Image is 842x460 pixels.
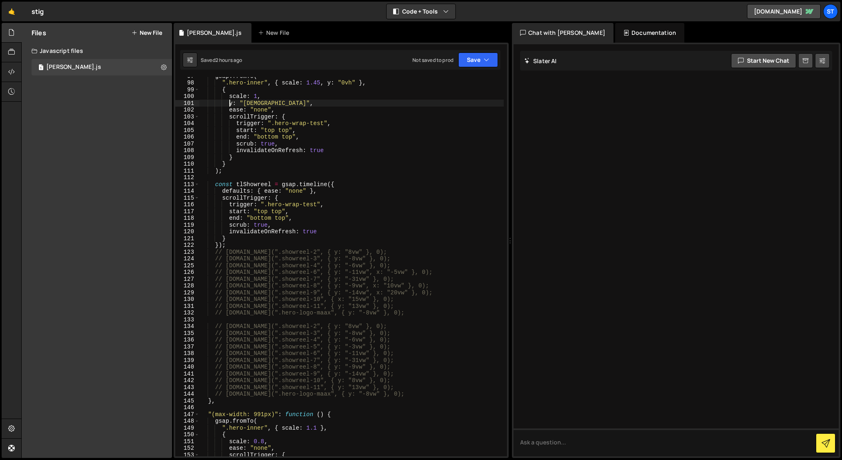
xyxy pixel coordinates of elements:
span: 1 [38,65,43,71]
div: 101 [175,100,199,107]
button: Start new chat [731,53,796,68]
div: stig [32,7,44,16]
div: 127 [175,276,199,283]
div: 105 [175,127,199,134]
button: Code + Tools [387,4,455,19]
div: 109 [175,154,199,161]
div: New File [258,29,292,37]
div: 150 [175,431,199,438]
div: Chat with [PERSON_NAME] [512,23,613,43]
div: Saved [201,57,242,64]
button: New File [131,30,162,36]
div: 98 [175,80,199,87]
div: 140 [175,364,199,371]
div: 116 [175,201,199,208]
div: 143 [175,384,199,391]
div: [PERSON_NAME].js [46,64,101,71]
div: 115 [175,195,199,202]
div: 103 [175,114,199,121]
div: 16026/42920.js [32,59,172,75]
h2: Files [32,28,46,37]
div: 152 [175,445,199,452]
div: 121 [175,235,199,242]
button: Save [458,52,498,67]
div: 149 [175,425,199,432]
div: 148 [175,418,199,425]
div: 129 [175,289,199,296]
div: 108 [175,147,199,154]
div: 112 [175,174,199,181]
div: 124 [175,255,199,262]
div: 134 [175,323,199,330]
a: [DOMAIN_NAME] [747,4,821,19]
div: 106 [175,134,199,141]
div: 113 [175,181,199,188]
div: 123 [175,249,199,256]
div: Documentation [615,23,684,43]
h2: Slater AI [524,57,557,65]
div: 125 [175,262,199,269]
div: 151 [175,438,199,445]
a: St [823,4,838,19]
div: 137 [175,344,199,351]
div: 126 [175,269,199,276]
div: 117 [175,208,199,215]
div: 142 [175,377,199,384]
div: [PERSON_NAME].js [187,29,242,37]
div: 111 [175,168,199,175]
div: 122 [175,242,199,249]
div: 114 [175,188,199,195]
div: 119 [175,222,199,229]
div: 102 [175,107,199,114]
div: 141 [175,371,199,378]
div: 130 [175,296,199,303]
div: Not saved to prod [412,57,453,64]
div: 110 [175,161,199,168]
div: 100 [175,93,199,100]
div: 132 [175,310,199,317]
div: 104 [175,120,199,127]
div: 2 hours ago [215,57,242,64]
div: 153 [175,452,199,459]
div: 118 [175,215,199,222]
div: 144 [175,391,199,398]
div: 120 [175,228,199,235]
div: 146 [175,404,199,411]
div: Javascript files [22,43,172,59]
div: 135 [175,330,199,337]
div: 131 [175,303,199,310]
div: 145 [175,398,199,405]
div: 147 [175,411,199,418]
div: 133 [175,317,199,323]
div: 136 [175,337,199,344]
div: 99 [175,87,199,93]
div: 128 [175,282,199,289]
div: 107 [175,141,199,148]
div: 139 [175,357,199,364]
a: 🤙 [2,2,22,21]
div: 138 [175,350,199,357]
